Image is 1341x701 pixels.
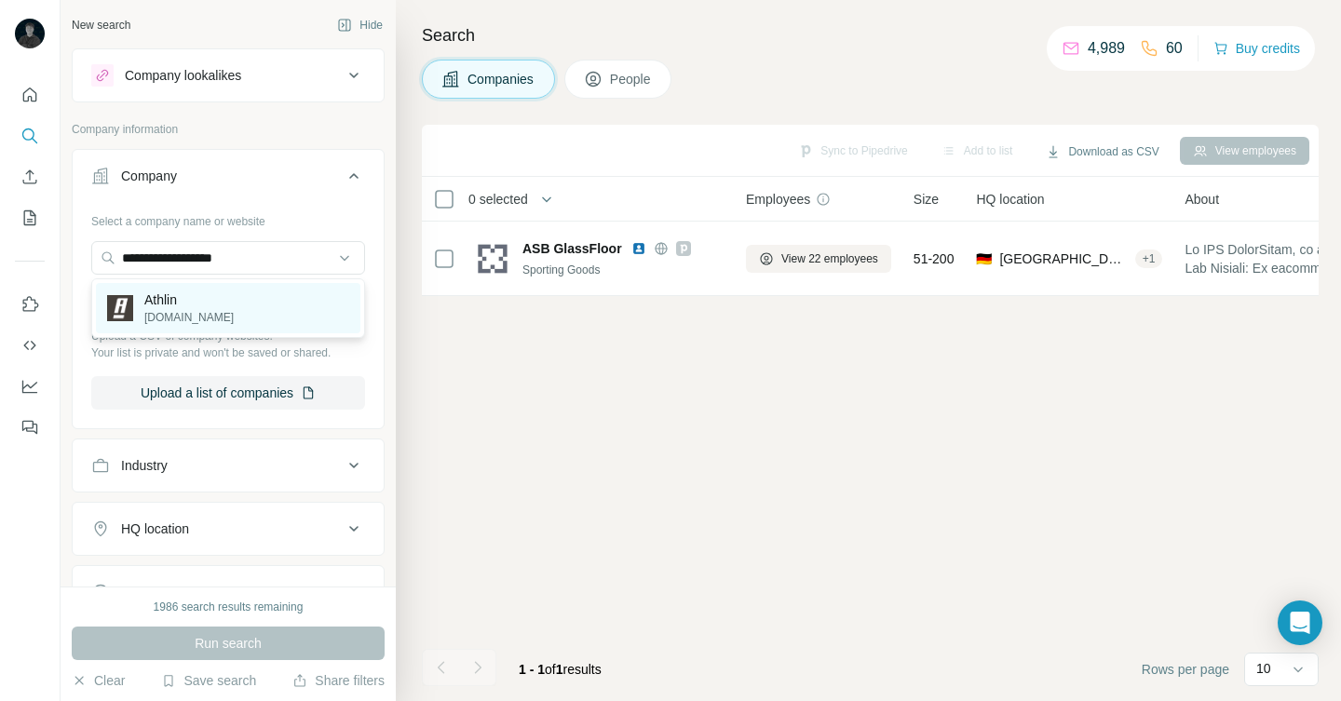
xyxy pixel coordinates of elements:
span: of [545,662,556,677]
div: Industry [121,456,168,475]
p: Your list is private and won't be saved or shared. [91,344,365,361]
p: Company information [72,121,385,138]
button: Industry [73,443,384,488]
span: 0 selected [468,190,528,209]
span: HQ location [976,190,1044,209]
span: View 22 employees [781,250,878,267]
span: [GEOGRAPHIC_DATA], [GEOGRAPHIC_DATA] [999,249,1127,268]
img: Logo of ASB GlassFloor [478,244,508,274]
p: Athlin [144,290,234,309]
button: View 22 employees [746,245,891,273]
button: Upload a list of companies [91,376,365,410]
button: Company lookalikes [73,53,384,98]
button: Use Surfe API [15,329,45,362]
button: Share filters [292,671,385,690]
span: 1 [556,662,563,677]
img: Athlin [107,295,133,321]
span: Rows per page [1142,660,1229,679]
div: Select a company name or website [91,206,365,230]
button: Buy credits [1213,35,1300,61]
div: Company lookalikes [125,66,241,85]
span: 51-200 [914,249,955,268]
button: Annual revenue ($) [73,570,384,614]
div: Sporting Goods [522,262,724,278]
span: Size [914,190,939,209]
span: People [610,70,653,88]
span: Companies [467,70,535,88]
div: Open Intercom Messenger [1278,600,1322,645]
button: My lists [15,201,45,235]
div: New search [72,17,130,34]
button: Clear [72,671,125,690]
p: [DOMAIN_NAME] [144,309,234,326]
span: 1 - 1 [519,662,545,677]
p: 4,989 [1088,37,1125,60]
div: 1986 search results remaining [154,599,304,615]
button: HQ location [73,506,384,551]
div: Company [121,167,177,185]
span: About [1185,190,1219,209]
button: Hide [324,11,396,39]
div: Annual revenue ($) [121,583,232,601]
span: 🇩🇪 [976,249,992,268]
button: Feedback [15,411,45,444]
div: HQ location [121,519,189,538]
img: Avatar [15,19,45,48]
div: + 1 [1135,250,1163,267]
button: Download as CSV [1033,138,1172,166]
img: LinkedIn logo [631,241,646,256]
button: Quick start [15,78,45,112]
p: 10 [1256,659,1271,678]
button: Use Surfe on LinkedIn [15,288,45,321]
p: 60 [1166,37,1183,60]
span: results [519,662,602,677]
button: Dashboard [15,370,45,403]
button: Search [15,119,45,153]
span: ASB GlassFloor [522,239,622,258]
span: Employees [746,190,810,209]
button: Save search [161,671,256,690]
h4: Search [422,22,1319,48]
button: Enrich CSV [15,160,45,194]
button: Company [73,154,384,206]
